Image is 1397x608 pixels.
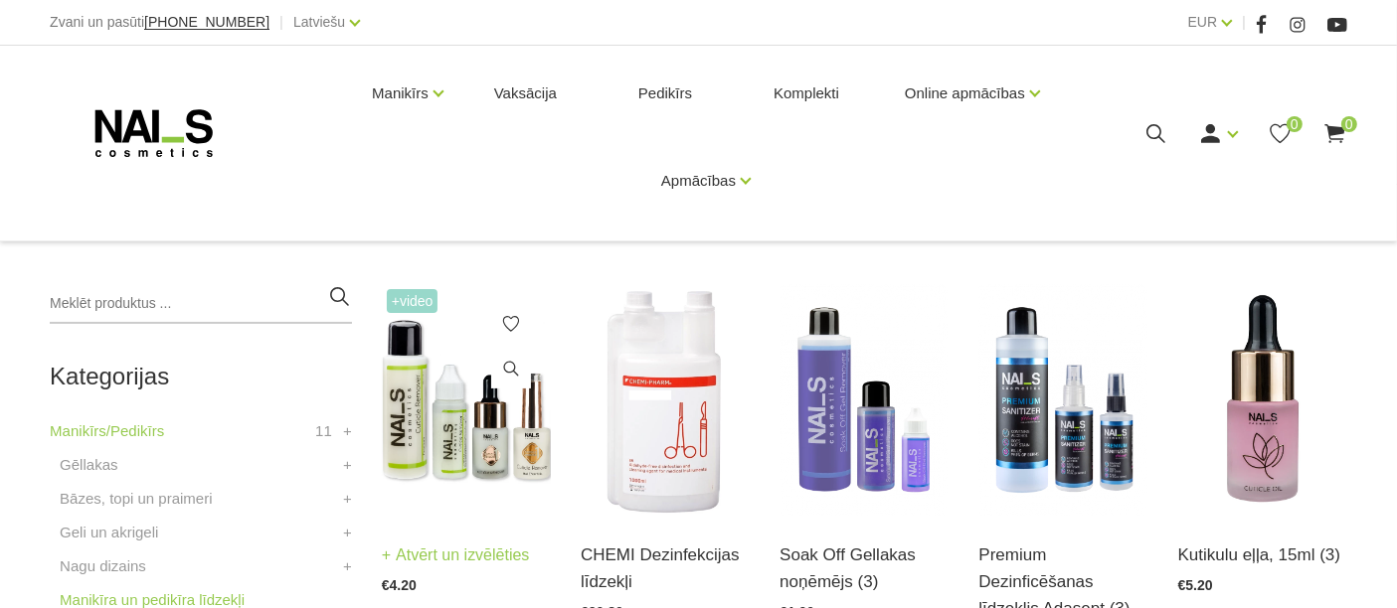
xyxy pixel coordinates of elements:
a: Komplekti [758,46,855,141]
a: Vaksācija [478,46,573,141]
span: 11 [315,419,332,443]
img: Mitrinoša, mīkstinoša un aromātiska kutikulas eļļa. Bagāta ar nepieciešamo omega-3, 6 un 9, kā ar... [1178,284,1347,517]
a: Nagu dizains [60,554,146,578]
a: + [343,419,352,443]
span: | [279,10,283,35]
a: Apmācības [661,141,736,221]
a: Gēllakas [60,453,117,477]
a: EUR [1188,10,1218,34]
span: +Video [387,289,438,313]
div: Zvani un pasūti [50,10,269,35]
a: + [343,554,352,578]
a: CHEMI Dezinfekcijas līdzekļi [581,541,750,595]
a: Kutikulu eļļa, 15ml (3) [1178,541,1347,568]
span: [PHONE_NUMBER] [144,14,269,30]
a: Latviešu [293,10,345,34]
h2: Kategorijas [50,364,352,389]
a: + [343,487,352,511]
a: + [343,521,352,544]
a: Soak Off Gellakas noņēmējs (3) [780,541,949,595]
a: Manikīrs/Pedikīrs [50,419,164,443]
span: 0 [1341,116,1357,132]
a: 0 [1268,121,1293,146]
a: Manikīrs [372,54,429,133]
a: Atvērt un izvēlēties [382,541,530,569]
a: [PHONE_NUMBER] [144,15,269,30]
img: Līdzeklis kutikulas mīkstināšanai un irdināšanai vien pāris sekunžu laikā. Ideāli piemērots kutik... [382,284,551,517]
a: Geli un akrigeli [60,521,158,544]
a: 0 [1322,121,1347,146]
img: Profesionāls šķīdums gellakas un citu “soak off” produktu ātrai noņemšanai.Nesausina rokas.Tilpum... [780,284,949,517]
img: STERISEPT INSTRU 1L (SPORICĪDS)Sporicīds instrumentu dezinfekcijas un mazgāšanas līdzeklis invent... [581,284,750,517]
a: + [343,453,352,477]
a: Bāzes, topi un praimeri [60,487,212,511]
span: €5.20 [1178,577,1213,593]
input: Meklēt produktus ... [50,284,352,324]
span: €4.20 [382,577,417,593]
a: Pedikīrs [622,46,708,141]
img: Pielietošanas sfēra profesionālai lietošanai: Medicīnisks līdzeklis paredzēts roku un virsmu dezi... [978,284,1147,517]
span: | [1242,10,1246,35]
a: Online apmācības [905,54,1025,133]
span: 0 [1287,116,1303,132]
